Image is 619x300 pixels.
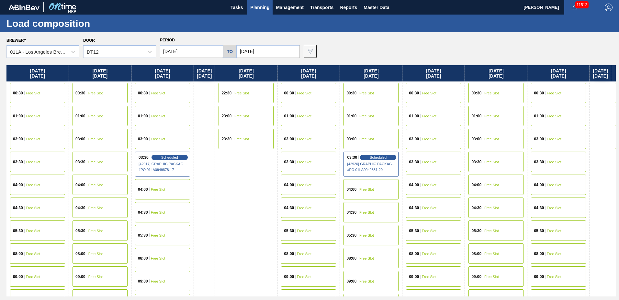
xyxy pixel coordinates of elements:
[26,206,40,210] span: Free Slot
[465,65,527,81] div: [DATE] [DATE]
[227,49,233,54] h5: to
[284,206,294,210] span: 04:30
[13,275,23,279] span: 09:00
[534,91,544,95] span: 00:30
[297,91,311,95] span: Free Slot
[139,162,187,166] span: [42917] GRAPHIC PACKAGING INTERNATIONA - 0008221069
[138,114,148,118] span: 01:00
[234,114,249,118] span: Free Slot
[151,210,165,214] span: Free Slot
[534,183,544,187] span: 04:00
[297,160,311,164] span: Free Slot
[409,91,419,95] span: 00:30
[297,229,311,233] span: Free Slot
[534,252,544,256] span: 08:00
[484,137,499,141] span: Free Slot
[250,4,269,11] span: Planning
[75,206,85,210] span: 04:30
[88,91,103,95] span: Free Slot
[221,137,231,141] span: 23:30
[547,160,561,164] span: Free Slot
[409,252,419,256] span: 08:00
[409,137,419,141] span: 03:00
[138,279,148,283] span: 09:00
[88,275,103,279] span: Free Slot
[88,229,103,233] span: Free Slot
[6,20,121,27] h1: Load composition
[346,137,356,141] span: 03:00
[284,160,294,164] span: 03:30
[534,206,544,210] span: 04:30
[26,252,40,256] span: Free Slot
[26,91,40,95] span: Free Slot
[75,183,85,187] span: 04:00
[340,4,357,11] span: Reports
[547,252,561,256] span: Free Slot
[151,256,165,260] span: Free Slot
[409,229,419,233] span: 05:30
[75,229,85,233] span: 05:30
[359,114,374,118] span: Free Slot
[276,4,304,11] span: Management
[409,275,419,279] span: 09:00
[409,160,419,164] span: 03:30
[139,155,149,159] span: 03:30
[484,160,499,164] span: Free Slot
[310,4,333,11] span: Transports
[346,279,356,283] span: 09:00
[422,229,436,233] span: Free Slot
[346,114,356,118] span: 01:00
[284,114,294,118] span: 01:00
[151,114,165,118] span: Free Slot
[422,206,436,210] span: Free Slot
[471,137,481,141] span: 03:00
[26,137,40,141] span: Free Slot
[88,137,103,141] span: Free Slot
[346,210,356,214] span: 04:30
[284,183,294,187] span: 04:00
[69,65,131,81] div: [DATE] [DATE]
[297,275,311,279] span: Free Slot
[359,210,374,214] span: Free Slot
[422,160,436,164] span: Free Slot
[422,91,436,95] span: Free Slot
[359,91,374,95] span: Free Slot
[359,279,374,283] span: Free Slot
[88,160,103,164] span: Free Slot
[484,229,499,233] span: Free Slot
[13,183,23,187] span: 04:00
[13,160,23,164] span: 03:30
[340,65,402,81] div: [DATE] [DATE]
[484,91,499,95] span: Free Slot
[409,114,419,118] span: 01:00
[138,91,148,95] span: 00:30
[484,252,499,256] span: Free Slot
[75,114,85,118] span: 01:00
[364,4,389,11] span: Master Data
[304,45,317,58] button: icon-filter-gray
[297,137,311,141] span: Free Slot
[347,166,396,174] span: # PO : 01LA0949881-20
[151,91,165,95] span: Free Slot
[409,206,419,210] span: 04:30
[297,114,311,118] span: Free Slot
[422,252,436,256] span: Free Slot
[88,183,103,187] span: Free Slot
[138,256,148,260] span: 08:00
[75,160,85,164] span: 03:30
[347,155,357,159] span: 03:30
[564,3,585,12] button: Notifications
[284,91,294,95] span: 00:30
[8,5,39,10] img: TNhmsLtSVTkK8tSr43FrP2fwEKptu5GPRR3wAAAABJRU5ErkJggg==
[277,65,340,81] div: [DATE] [DATE]
[534,137,544,141] span: 03:00
[284,137,294,141] span: 03:00
[237,45,300,58] input: mm/dd/yyyy
[234,137,249,141] span: Free Slot
[402,65,465,81] div: [DATE] [DATE]
[422,275,436,279] span: Free Slot
[88,114,103,118] span: Free Slot
[26,160,40,164] span: Free Slot
[527,65,590,81] div: [DATE] [DATE]
[359,233,374,237] span: Free Slot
